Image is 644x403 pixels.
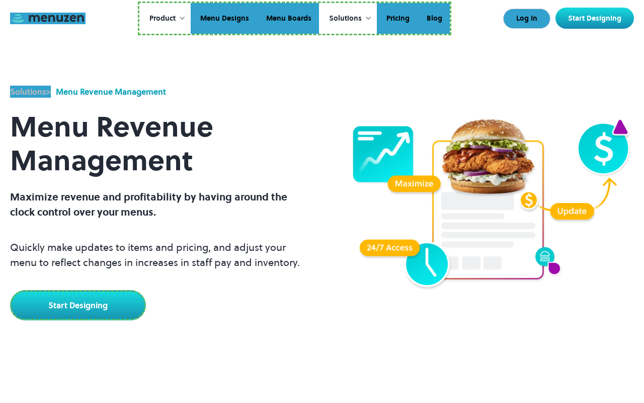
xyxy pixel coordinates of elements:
div: Menu Revenue Management [56,86,166,98]
a: Menu Boards [257,3,319,34]
div: Product [139,3,191,34]
a: Solutions> [10,86,51,98]
a: Log In [503,9,550,29]
a: Blog [417,3,450,34]
div: > [10,86,51,98]
p: Quickly make updates to items and pricing, and adjust your menu to reflect changes in increases i... [10,240,302,270]
div: Product [149,13,176,24]
a: Start Designing [555,8,634,29]
p: Maximize revenue and profitability by having around the clock control over your menus. [10,189,302,220]
a: Menu Designs [191,3,257,34]
div: Solutions [329,13,362,24]
a: Pricing [377,3,417,34]
strong: Solutions [10,86,46,97]
a: Start Designing [10,290,146,320]
div: Solutions [319,3,377,34]
h1: Menu Revenue Management [10,98,302,189]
